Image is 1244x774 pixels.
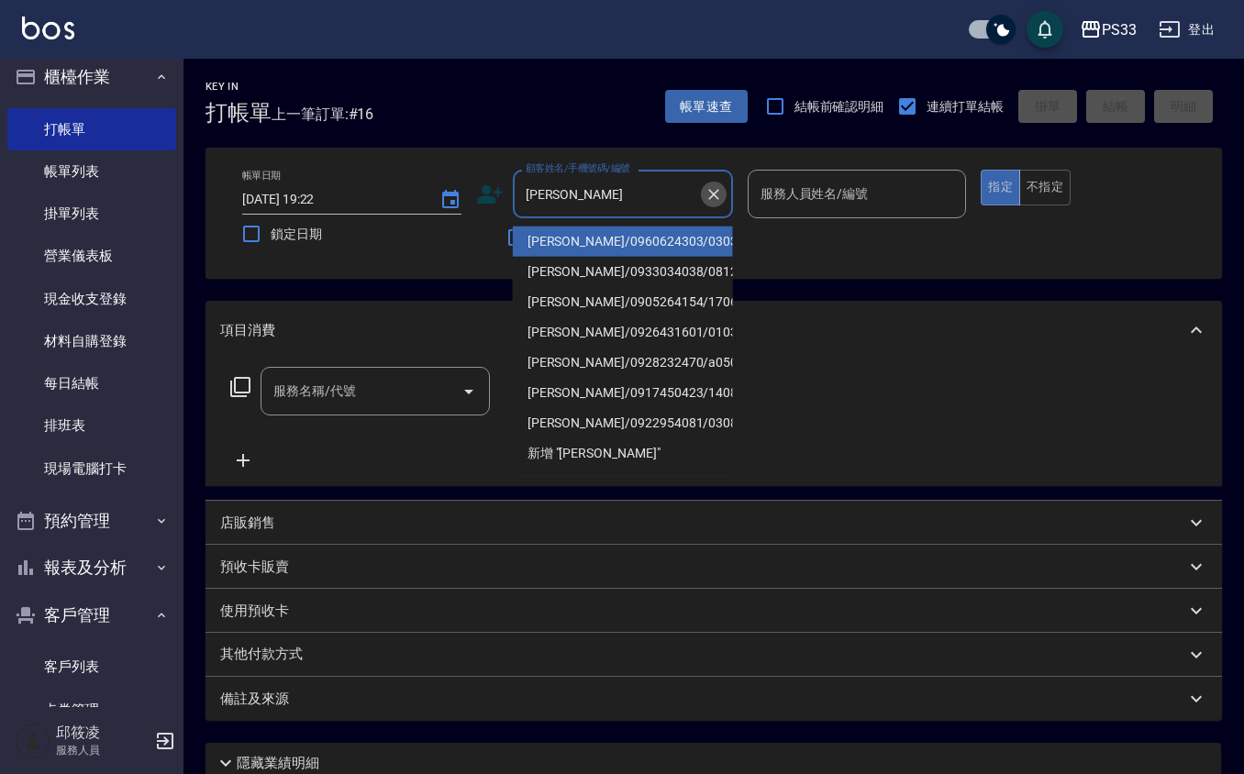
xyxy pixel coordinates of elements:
p: 服務人員 [56,742,150,758]
button: 帳單速查 [665,90,748,124]
a: 卡券管理 [7,689,176,731]
p: 使用預收卡 [220,602,289,621]
li: [PERSON_NAME]/0917450423/140819 [513,378,733,408]
span: 結帳前確認明細 [794,97,884,116]
button: 客戶管理 [7,592,176,639]
span: 上一筆訂單:#16 [272,103,374,126]
button: 不指定 [1019,170,1071,205]
div: 項目消費 [205,301,1222,359]
li: [PERSON_NAME]/0928232470/a050223 [513,348,733,378]
label: 顧客姓名/手機號碼/編號 [526,161,630,175]
p: 預收卡販賣 [220,558,289,577]
p: 項目消費 [220,321,275,340]
a: 排班表 [7,404,176,447]
a: 打帳單 [7,108,176,150]
li: [PERSON_NAME]/0926431601/010312 [513,317,733,348]
li: 新增 "[PERSON_NAME]" [513,438,733,469]
button: Clear [701,182,727,207]
h3: 打帳單 [205,100,272,126]
span: 連續打單結帳 [927,97,1004,116]
p: 其他付款方式 [220,645,312,665]
a: 客戶列表 [7,646,176,688]
button: 指定 [981,170,1020,205]
img: Logo [22,17,74,39]
button: Choose date, selected date is 2025-09-20 [428,178,472,222]
div: 備註及來源 [205,677,1222,721]
button: 登出 [1151,13,1222,47]
li: [PERSON_NAME]/0905264154/170612 [513,287,733,317]
button: 預約管理 [7,497,176,545]
li: [PERSON_NAME]/0933034038/081212 [513,257,733,287]
span: 鎖定日期 [271,225,322,244]
div: 預收卡販賣 [205,545,1222,589]
div: 店販銷售 [205,501,1222,545]
a: 帳單列表 [7,150,176,193]
a: 現場電腦打卡 [7,448,176,490]
p: 店販銷售 [220,514,275,533]
h5: 邱筱凌 [56,724,150,742]
div: 其他付款方式 [205,633,1222,677]
button: save [1027,11,1063,48]
li: [PERSON_NAME]/0922954081/030823 [513,408,733,438]
button: 櫃檯作業 [7,53,176,101]
a: 營業儀表板 [7,235,176,277]
img: Person [15,723,51,759]
label: 帳單日期 [242,169,281,182]
a: 材料自購登錄 [7,320,176,362]
h2: Key In [205,81,272,93]
p: 隱藏業績明細 [237,754,319,773]
button: Open [454,377,483,406]
li: [PERSON_NAME]/0960624303/030303 [513,227,733,257]
div: 使用預收卡 [205,589,1222,633]
a: 每日結帳 [7,362,176,404]
input: YYYY/MM/DD hh:mm [242,184,421,215]
a: 現金收支登錄 [7,278,176,320]
button: PS33 [1072,11,1144,49]
a: 掛單列表 [7,193,176,235]
button: 報表及分析 [7,544,176,592]
div: PS33 [1102,18,1137,41]
p: 備註及來源 [220,690,289,709]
